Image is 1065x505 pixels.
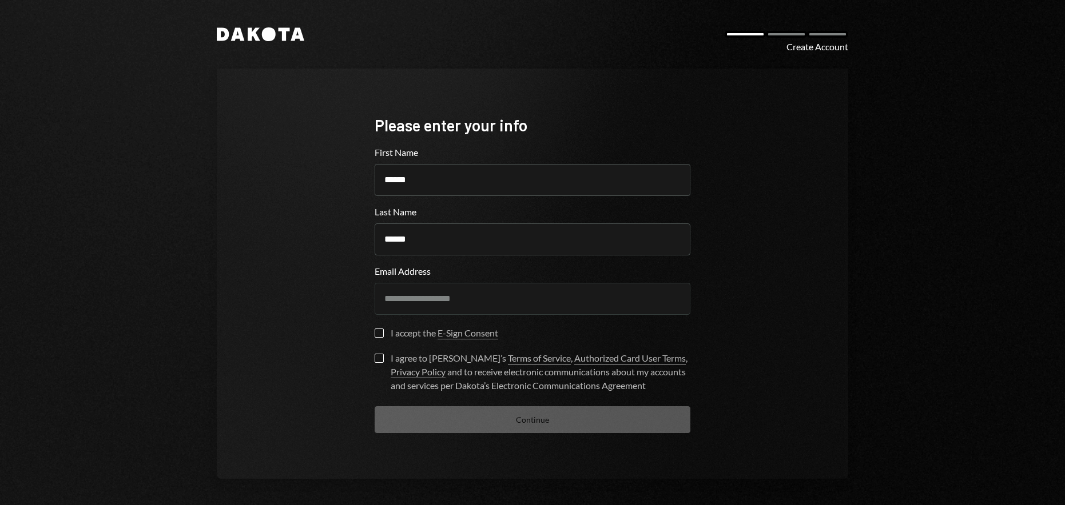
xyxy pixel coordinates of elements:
[391,351,690,392] div: I agree to [PERSON_NAME]’s , , and to receive electronic communications about my accounts and ser...
[375,354,384,363] button: I agree to [PERSON_NAME]’s Terms of Service, Authorized Card User Terms, Privacy Policy and to re...
[438,327,498,339] a: E-Sign Consent
[508,352,571,364] a: Terms of Service
[574,352,686,364] a: Authorized Card User Terms
[375,205,690,219] label: Last Name
[391,366,446,378] a: Privacy Policy
[375,328,384,338] button: I accept the E-Sign Consent
[375,264,690,278] label: Email Address
[391,326,498,340] div: I accept the
[375,114,690,137] div: Please enter your info
[786,40,848,54] div: Create Account
[375,146,690,159] label: First Name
